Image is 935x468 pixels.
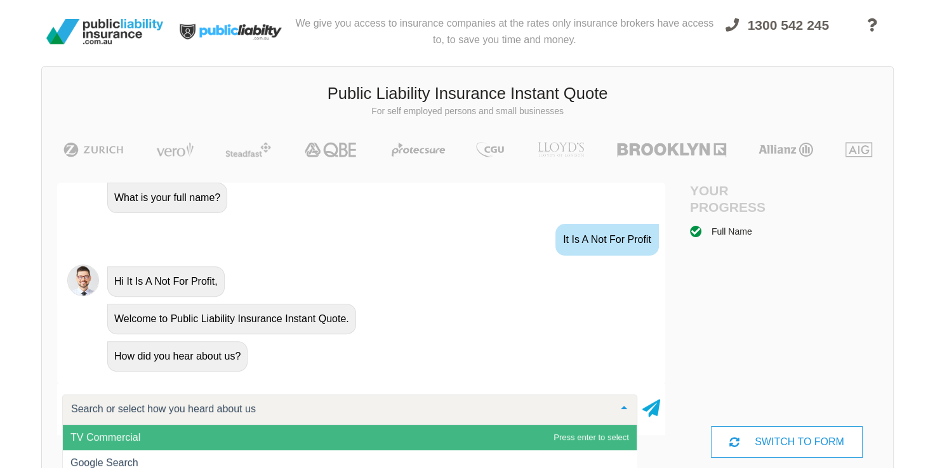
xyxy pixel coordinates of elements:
div: SWITCH TO FORM [711,426,862,458]
p: For self employed persons and small businesses [51,105,884,118]
span: TV Commercial [70,432,140,443]
input: Search or select how you heard about us [68,403,611,415]
img: Steadfast | Public Liability Insurance [220,142,276,157]
a: 1300 542 245 [714,10,840,58]
img: Chatbot | PLI [67,264,99,296]
img: Public Liability Insurance [41,14,168,49]
span: 1300 542 245 [748,18,829,32]
div: Full Name [712,224,752,238]
img: Public Liability Insurance Light [168,5,295,58]
div: it is a not for profit [555,224,659,256]
div: We give you access to insurance companies at the rates only insurance brokers have access to, to ... [295,5,714,58]
img: Allianz | Public Liability Insurance [752,142,819,157]
div: Welcome to Public Liability Insurance Instant Quote. [107,304,356,334]
img: Protecsure | Public Liability Insurance [387,142,451,157]
img: CGU | Public Liability Insurance [471,142,509,157]
div: How did you hear about us? [107,341,248,372]
img: AIG | Public Liability Insurance [840,142,878,157]
img: Brooklyn | Public Liability Insurance [612,142,731,157]
div: What is your full name? [107,183,227,213]
h4: Your Progress [690,183,787,214]
div: Hi It Is A Not For Profit, [107,266,225,297]
h3: Public Liability Insurance Instant Quote [51,82,884,105]
span: Google Search [70,457,138,468]
img: LLOYD's | Public Liability Insurance [531,142,592,157]
img: QBE | Public Liability Insurance [297,142,366,157]
img: Vero | Public Liability Insurance [150,142,199,157]
img: Zurich | Public Liability Insurance [58,142,129,157]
